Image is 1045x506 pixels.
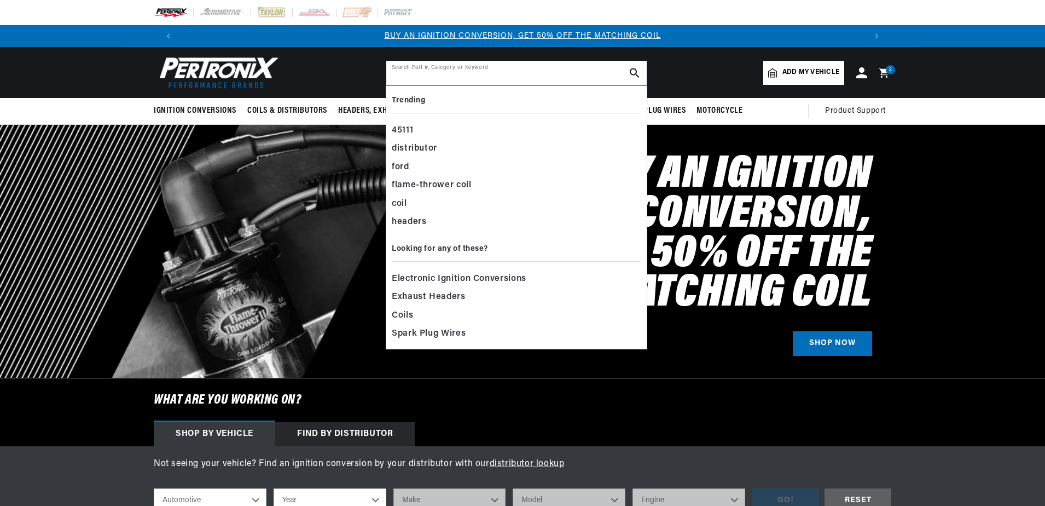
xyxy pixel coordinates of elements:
[242,98,333,124] summary: Coils & Distributors
[154,457,891,472] p: Not seeing your vehicle? Find an ignition conversion by your distributor with our
[392,326,466,342] span: Spark Plug Wires
[392,245,488,253] b: Looking for any of these?
[392,158,641,177] div: ford
[696,105,742,117] span: Motorcycle
[392,272,526,287] span: Electronic Ignition Conversions
[866,25,887,47] button: Translation missing: en.sections.announcements.next_announcement
[385,32,661,40] a: BUY AN IGNITION CONVERSION, GET 50% OFF THE MATCHING COIL
[154,98,242,124] summary: Ignition Conversions
[614,98,692,124] summary: Spark Plug Wires
[392,122,641,140] div: 45111
[154,105,236,117] span: Ignition Conversions
[275,422,415,446] div: Find by Distributor
[333,98,472,124] summary: Headers, Exhausts & Components
[392,213,641,232] div: headers
[392,176,641,195] div: flame-thrower coil
[126,25,919,47] slideshow-component: Translation missing: en.sections.announcements.announcement_bar
[793,331,872,356] a: SHOP NOW
[691,98,748,124] summary: Motorcycle
[623,61,647,85] button: search button
[179,30,866,42] div: Announcement
[338,105,466,117] span: Headers, Exhausts & Components
[154,54,280,91] img: Pertronix
[825,98,891,124] summary: Product Support
[763,61,844,85] a: Add my vehicle
[158,25,179,47] button: Translation missing: en.sections.announcements.previous_announcement
[825,105,886,117] span: Product Support
[247,105,327,117] span: Coils & Distributors
[619,105,686,117] span: Spark Plug Wires
[126,378,919,422] h6: What are you working on?
[386,61,647,85] input: Search Part #, Category or Keyword
[889,65,892,74] span: 2
[392,290,466,305] span: Exhaust Headers
[782,67,839,78] span: Add my vehicle
[392,140,641,158] div: distributor
[154,422,275,446] div: Shop by vehicle
[490,459,565,468] a: distributor lookup
[392,96,425,105] b: Trending
[392,195,641,214] div: coil
[179,30,866,42] div: 1 of 3
[392,308,413,324] span: Coils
